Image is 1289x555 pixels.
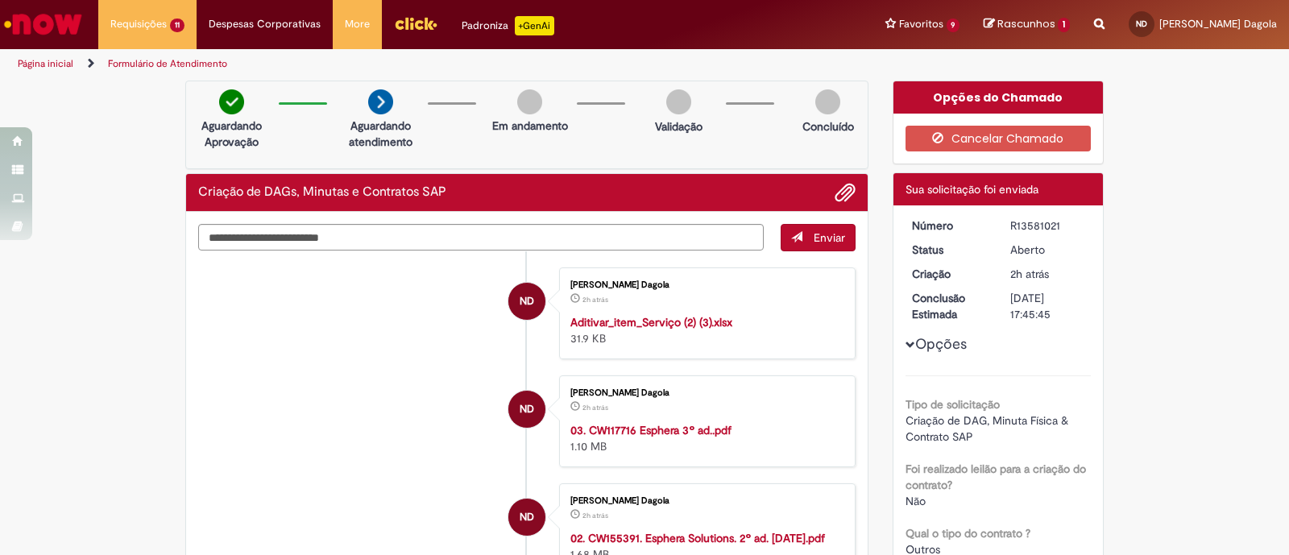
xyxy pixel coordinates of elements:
span: 2h atrás [582,295,608,304]
span: Despesas Corporativas [209,16,321,32]
div: Padroniza [462,16,554,35]
ul: Trilhas de página [12,49,848,79]
div: [PERSON_NAME] Dagola [570,496,839,506]
b: Foi realizado leilão para a criação do contrato? [906,462,1086,492]
div: Aberto [1010,242,1085,258]
a: Formulário de Atendimento [108,57,227,70]
div: Nathalia Squarca Dagola [508,391,545,428]
span: 2h atrás [582,511,608,520]
img: img-circle-grey.png [517,89,542,114]
div: 1.10 MB [570,422,839,454]
div: [PERSON_NAME] Dagola [570,388,839,398]
time: 30/09/2025 11:36:18 [582,511,608,520]
p: Em andamento [492,118,568,134]
dt: Conclusão Estimada [900,290,999,322]
span: Favoritos [899,16,943,32]
button: Enviar [781,224,856,251]
span: 2h atrás [1010,267,1049,281]
span: 2h atrás [582,403,608,412]
b: Qual o tipo do contrato ? [906,526,1030,541]
time: 30/09/2025 11:44:41 [582,295,608,304]
img: img-circle-grey.png [666,89,691,114]
img: arrow-next.png [368,89,393,114]
button: Adicionar anexos [835,182,856,203]
div: R13581021 [1010,217,1085,234]
a: 03. CW117716 Esphera 3º ad..pdf [570,423,732,437]
span: ND [520,282,534,321]
time: 30/09/2025 11:45:41 [1010,267,1049,281]
img: check-circle-green.png [219,89,244,114]
p: Aguardando Aprovação [193,118,271,150]
span: ND [1136,19,1147,29]
b: Tipo de solicitação [906,397,1000,412]
span: ND [520,390,534,429]
span: 11 [170,19,184,32]
span: Requisições [110,16,167,32]
span: [PERSON_NAME] Dagola [1159,17,1277,31]
span: Enviar [814,230,845,245]
span: Sua solicitação foi enviada [906,182,1038,197]
span: ND [520,498,534,536]
p: Validação [655,118,703,135]
button: Cancelar Chamado [906,126,1092,151]
div: 31.9 KB [570,314,839,346]
a: Página inicial [18,57,73,70]
span: Não [906,494,926,508]
img: img-circle-grey.png [815,89,840,114]
textarea: Digite sua mensagem aqui... [198,224,764,251]
h2: Criação de DAGs, Minutas e Contratos SAP Histórico de tíquete [198,185,446,200]
div: 30/09/2025 11:45:41 [1010,266,1085,282]
dt: Número [900,217,999,234]
span: Criação de DAG, Minuta Física & Contrato SAP [906,413,1071,444]
div: Opções do Chamado [893,81,1104,114]
span: Rascunhos [997,16,1055,31]
dt: Status [900,242,999,258]
span: 9 [947,19,960,32]
div: [PERSON_NAME] Dagola [570,280,839,290]
a: 02. CW155391. Esphera Solutions. 2º ad. [DATE].pdf [570,531,825,545]
p: +GenAi [515,16,554,35]
time: 30/09/2025 11:36:21 [582,403,608,412]
a: Aditivar_item_Serviço (2) (3).xlsx [570,315,732,329]
dt: Criação [900,266,999,282]
div: Nathalia Squarca Dagola [508,499,545,536]
p: Concluído [802,118,854,135]
a: Rascunhos [984,17,1070,32]
div: Nathalia Squarca Dagola [508,283,545,320]
div: [DATE] 17:45:45 [1010,290,1085,322]
p: Aguardando atendimento [342,118,420,150]
img: ServiceNow [2,8,85,40]
span: 1 [1058,18,1070,32]
span: More [345,16,370,32]
img: click_logo_yellow_360x200.png [394,11,437,35]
